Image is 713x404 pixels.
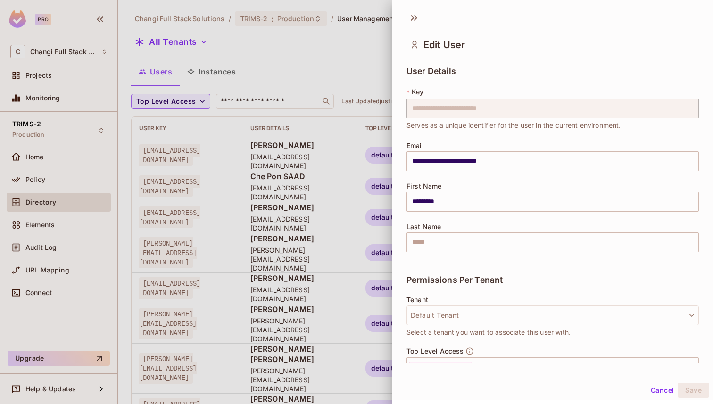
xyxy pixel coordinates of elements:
[423,39,465,50] span: Edit User
[409,362,472,376] div: portfolio_officer
[406,66,456,76] span: User Details
[406,347,464,355] span: Top Level Access
[406,182,442,190] span: First Name
[406,305,699,325] button: Default Tenant
[412,88,423,96] span: Key
[406,142,424,149] span: Email
[406,223,441,231] span: Last Name
[678,383,709,398] button: Save
[406,120,621,131] span: Serves as a unique identifier for the user in the current environment.
[406,327,571,338] span: Select a tenant you want to associate this user with.
[406,296,428,304] span: Tenant
[406,275,503,285] span: Permissions Per Tenant
[647,383,678,398] button: Cancel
